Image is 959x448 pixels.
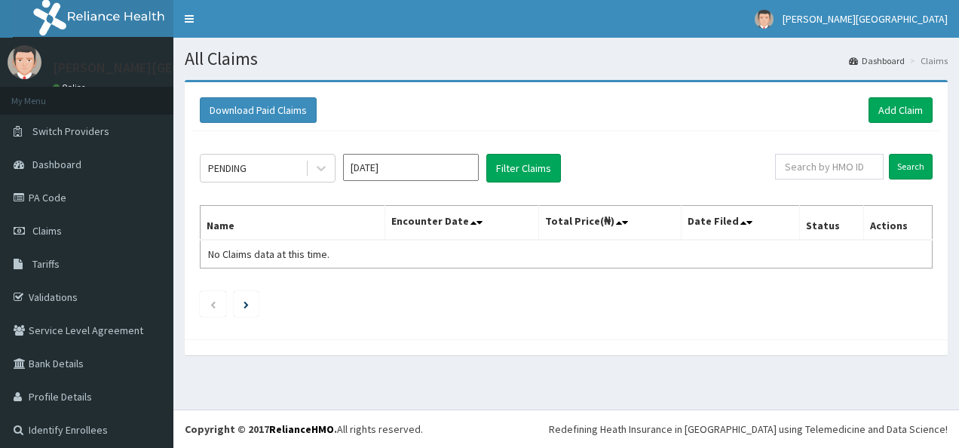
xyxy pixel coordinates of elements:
[800,206,863,241] th: Status
[863,206,932,241] th: Actions
[549,422,948,437] div: Redefining Heath Insurance in [GEOGRAPHIC_DATA] using Telemedicine and Data Science!
[185,49,948,69] h1: All Claims
[385,206,538,241] th: Encounter Date
[185,422,337,436] strong: Copyright © 2017 .
[8,45,41,79] img: User Image
[906,54,948,67] li: Claims
[783,12,948,26] span: [PERSON_NAME][GEOGRAPHIC_DATA]
[173,410,959,448] footer: All rights reserved.
[32,124,109,138] span: Switch Providers
[208,161,247,176] div: PENDING
[269,422,334,436] a: RelianceHMO
[343,154,479,181] input: Select Month and Year
[32,158,81,171] span: Dashboard
[210,297,216,311] a: Previous page
[755,10,774,29] img: User Image
[53,61,276,75] p: [PERSON_NAME][GEOGRAPHIC_DATA]
[208,247,329,261] span: No Claims data at this time.
[53,82,89,93] a: Online
[682,206,800,241] th: Date Filed
[775,154,884,180] input: Search by HMO ID
[889,154,933,180] input: Search
[539,206,682,241] th: Total Price(₦)
[200,97,317,123] button: Download Paid Claims
[201,206,385,241] th: Name
[869,97,933,123] a: Add Claim
[32,224,62,238] span: Claims
[244,297,249,311] a: Next page
[486,154,561,183] button: Filter Claims
[849,54,905,67] a: Dashboard
[32,257,60,271] span: Tariffs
